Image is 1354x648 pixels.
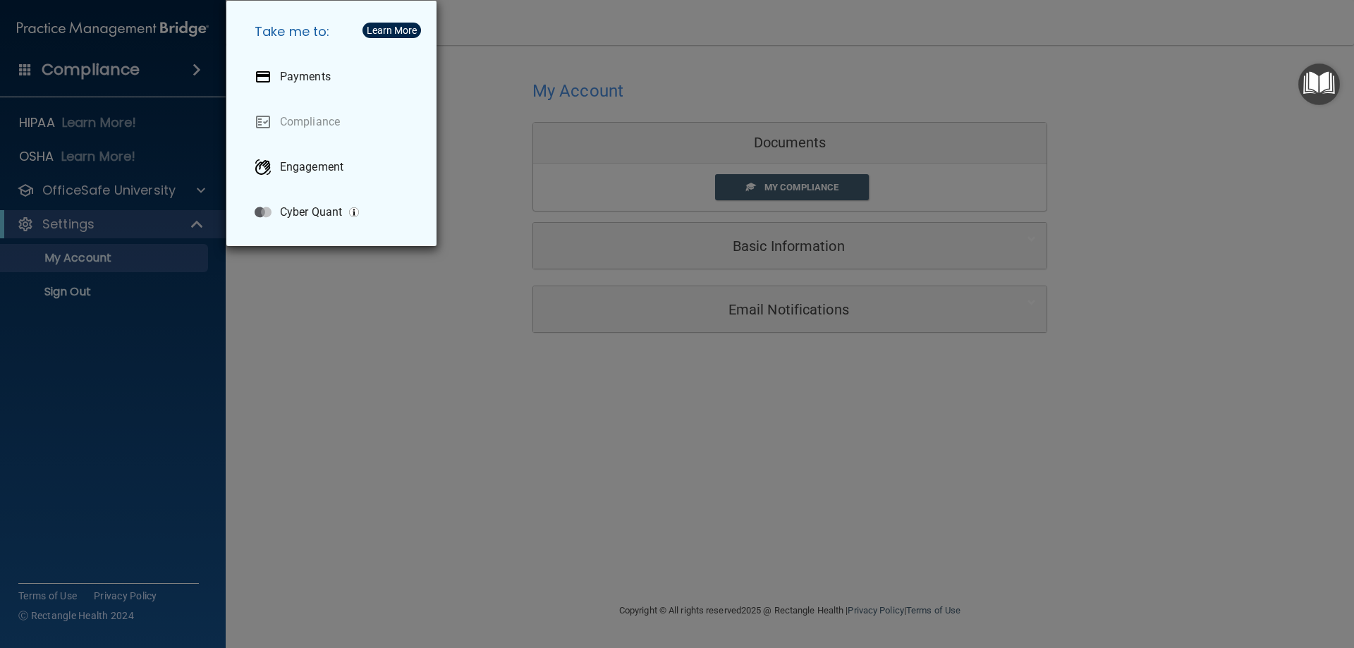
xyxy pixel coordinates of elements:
[243,147,425,187] a: Engagement
[243,102,425,142] a: Compliance
[362,23,421,38] button: Learn More
[280,70,331,84] p: Payments
[243,192,425,232] a: Cyber Quant
[1298,63,1340,105] button: Open Resource Center
[367,25,417,35] div: Learn More
[280,160,343,174] p: Engagement
[1110,548,1337,604] iframe: Drift Widget Chat Controller
[243,57,425,97] a: Payments
[280,205,342,219] p: Cyber Quant
[243,12,425,51] h5: Take me to:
